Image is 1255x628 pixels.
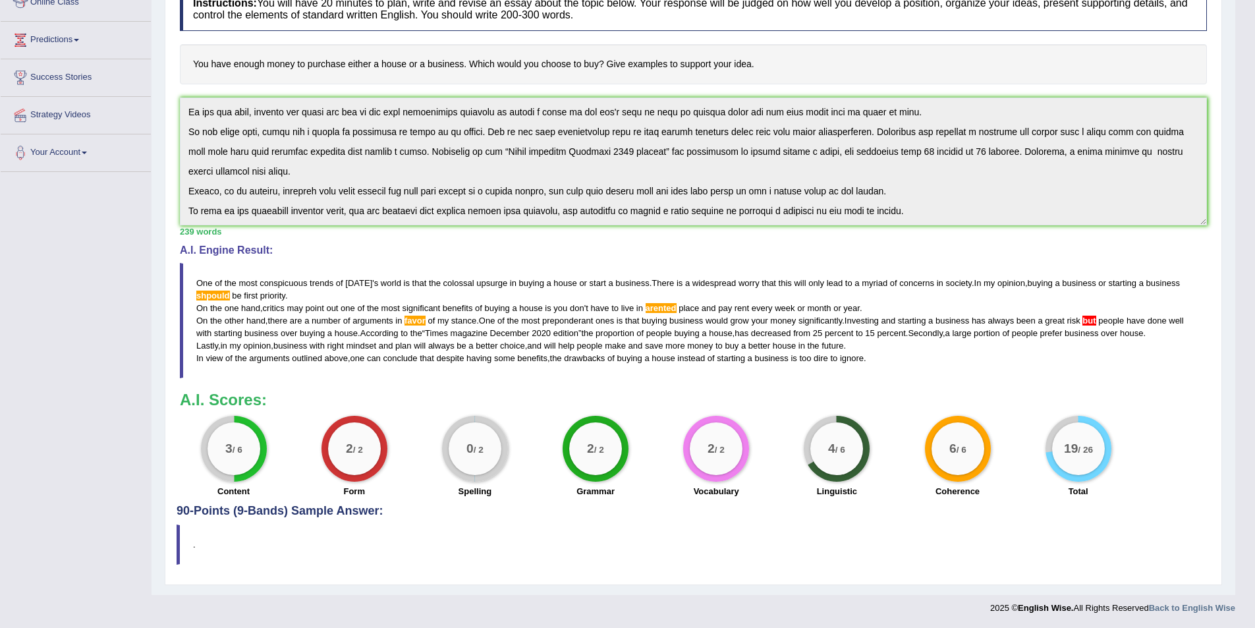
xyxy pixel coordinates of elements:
[652,278,674,288] span: There
[751,316,767,326] span: your
[273,341,307,351] span: business
[687,341,713,351] span: money
[611,303,619,313] span: to
[652,353,675,363] span: house
[558,341,574,351] span: help
[945,328,950,338] span: a
[797,303,805,313] span: or
[827,278,843,288] span: lead
[404,278,410,288] span: is
[1,59,151,92] a: Success Stories
[553,278,576,288] span: house
[310,341,325,351] span: with
[845,316,879,326] span: Investing
[401,328,408,338] span: to
[581,328,593,338] span: the
[570,303,584,313] span: don
[225,278,237,288] span: the
[490,328,530,338] span: December
[196,278,213,288] span: One
[196,316,208,326] span: On
[813,328,822,338] span: 25
[214,328,242,338] span: starting
[770,316,796,326] span: money
[180,244,1207,256] h4: A.I. Engine Result:
[830,353,837,363] span: to
[519,303,542,313] span: house
[717,353,745,363] span: starting
[437,316,449,326] span: my
[1067,316,1080,326] span: risk
[908,328,943,338] span: Secondly
[617,353,642,363] span: buying
[1169,316,1183,326] span: well
[292,353,322,363] span: outlined
[1064,442,1078,456] big: 19
[346,442,353,456] big: 2
[260,291,285,300] span: priority
[945,278,972,288] span: society
[238,278,257,288] span: most
[1,22,151,55] a: Predictions
[443,303,473,313] span: benefits
[225,316,244,326] span: other
[457,341,466,351] span: be
[550,353,562,363] span: the
[814,353,828,363] span: dire
[762,278,776,288] span: that
[206,353,223,363] span: view
[345,278,372,288] span: [DATE]
[808,278,824,288] span: only
[928,316,933,326] span: a
[646,328,672,338] span: people
[808,341,820,351] span: the
[517,353,547,363] span: benefits
[990,595,1235,614] div: 2025 © All Rights Reserved
[225,303,239,313] span: one
[665,341,685,351] span: more
[196,341,218,351] span: Lastly
[899,278,934,288] span: concerns
[1045,316,1065,326] span: great
[1062,278,1096,288] span: business
[241,303,260,313] span: hand
[544,341,556,351] span: will
[862,278,887,288] span: myriad
[564,353,605,363] span: drawbacks
[249,353,289,363] span: arguments
[326,303,338,313] span: out
[232,445,242,455] small: / 6
[468,341,473,351] span: a
[360,328,399,338] span: According
[636,303,643,313] span: in
[843,303,860,313] span: year
[594,445,604,455] small: / 2
[347,341,377,351] span: mindset
[466,353,491,363] span: having
[1139,278,1144,288] span: a
[335,328,358,338] span: house
[260,278,307,288] span: conspicuous
[669,316,703,326] span: business
[553,328,578,338] span: edition
[1146,278,1180,288] span: business
[636,328,644,338] span: of
[605,341,626,351] span: make
[180,263,1207,379] blockquote: ' . . , . , ' . , . . . “ ” , . , . , , , . , , .
[263,303,285,313] span: critics
[646,303,677,313] span: Possible spelling mistake found. (did you mean: rented)
[497,316,505,326] span: of
[741,341,746,351] span: a
[694,485,739,498] label: Vocabulary
[715,445,725,455] small: / 2
[546,278,551,288] span: a
[395,316,402,326] span: in
[225,353,233,363] span: of
[519,278,544,288] span: buying
[621,303,634,313] span: live
[607,353,615,363] span: of
[196,353,204,363] span: In
[645,341,663,351] span: save
[325,353,348,363] span: above
[343,485,365,498] label: Form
